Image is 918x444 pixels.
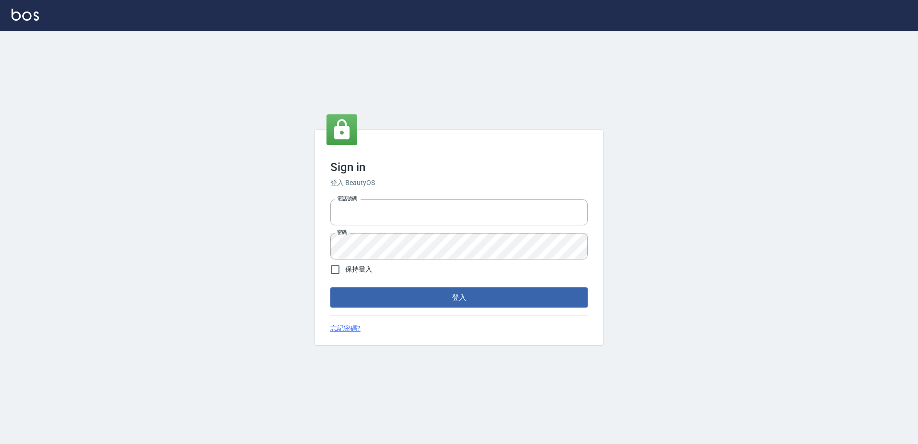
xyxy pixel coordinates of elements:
span: 保持登入 [345,264,372,274]
button: 登入 [330,287,588,308]
h6: 登入 BeautyOS [330,178,588,188]
label: 電話號碼 [337,195,357,202]
h3: Sign in [330,160,588,174]
label: 密碼 [337,229,347,236]
a: 忘記密碼? [330,323,361,333]
img: Logo [12,9,39,21]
